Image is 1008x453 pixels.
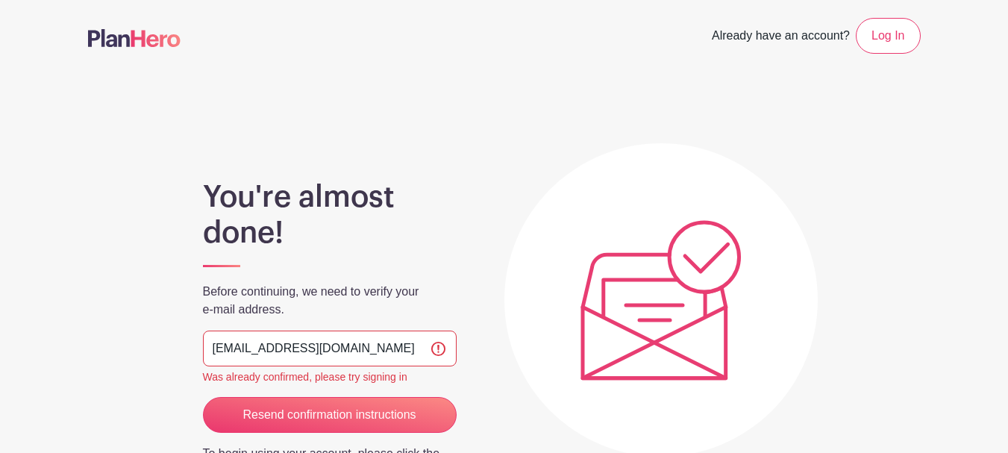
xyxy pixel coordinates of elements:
[203,179,457,251] h1: You're almost done!
[203,283,457,319] p: Before continuing, we need to verify your e-mail address.
[203,397,457,433] input: Resend confirmation instructions
[580,220,742,381] img: Plic
[712,21,850,54] span: Already have an account?
[88,29,181,47] img: logo-507f7623f17ff9eddc593b1ce0a138ce2505c220e1c5a4e2b4648c50719b7d32.svg
[856,18,920,54] a: Log In
[203,369,457,385] div: Was already confirmed, please try signing in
